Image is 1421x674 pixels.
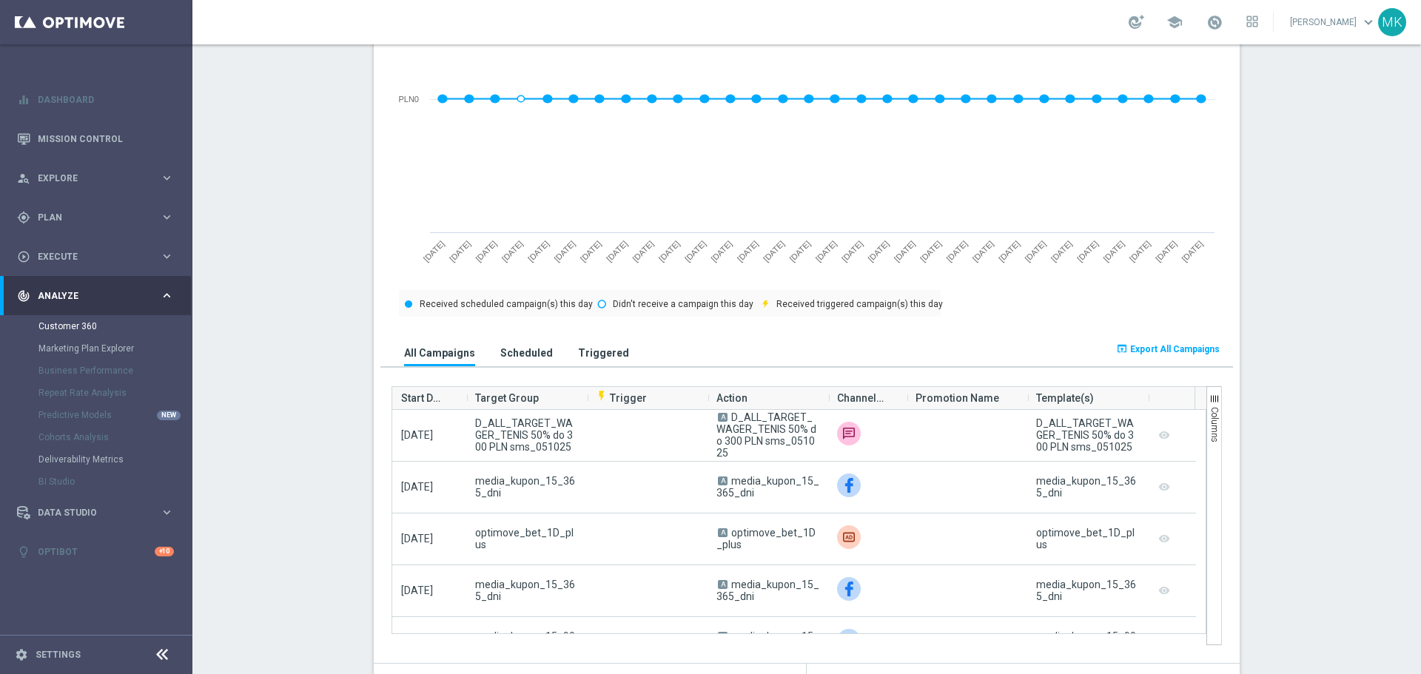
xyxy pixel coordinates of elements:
[552,239,577,263] text: [DATE]
[17,172,160,185] div: Explore
[716,475,819,499] span: media_kupon_15_365_dni
[17,172,30,185] i: person_search
[422,239,446,263] text: [DATE]
[475,383,539,413] span: Target Group
[578,346,629,360] h3: Triggered
[420,299,593,309] text: Received scheduled campaign(s) this day
[16,133,175,145] div: Mission Control
[38,291,160,300] span: Analyze
[404,346,475,360] h3: All Campaigns
[17,80,174,119] div: Dashboard
[400,339,479,366] button: All Campaigns
[38,360,191,382] div: Business Performance
[17,119,174,158] div: Mission Control
[837,422,861,445] img: SMS
[17,250,30,263] i: play_circle_outline
[1114,339,1222,360] button: open_in_browser Export All Campaigns
[1049,239,1074,263] text: [DATE]
[15,648,28,661] i: settings
[971,239,995,263] text: [DATE]
[837,629,861,653] img: Facebook Custom Audience
[17,289,160,303] div: Analyze
[736,239,760,263] text: [DATE]
[17,211,30,224] i: gps_fixed
[16,172,175,184] button: person_search Explore keyboard_arrow_right
[814,239,839,263] text: [DATE]
[160,249,174,263] i: keyboard_arrow_right
[17,506,160,519] div: Data Studio
[475,527,578,550] span: optimove_bet_1D_plus
[38,426,191,448] div: Cohorts Analysis
[1378,8,1406,36] div: MK
[16,546,175,558] button: lightbulb Optibot +10
[683,239,708,263] text: [DATE]
[500,346,553,360] h3: Scheduled
[762,239,786,263] text: [DATE]
[787,239,812,263] text: [DATE]
[1289,11,1378,33] a: [PERSON_NAME]keyboard_arrow_down
[837,474,861,497] img: Facebook Custom Audience
[401,383,446,413] span: Start Date
[38,320,154,332] a: Customer 360
[16,94,175,106] div: equalizer Dashboard
[1101,239,1126,263] text: [DATE]
[1154,239,1178,263] text: [DATE]
[155,547,174,556] div: +10
[718,580,728,589] span: A
[837,577,861,601] img: Facebook Custom Audience
[448,239,472,263] text: [DATE]
[17,93,30,107] i: equalizer
[38,343,154,354] a: Marketing Plan Explorer
[1075,239,1100,263] text: [DATE]
[718,413,728,422] span: A
[1036,630,1139,654] div: media_kupon_15_90_dni
[38,213,160,222] span: Plan
[475,579,578,602] span: media_kupon_15_365_dni
[160,171,174,185] i: keyboard_arrow_right
[718,632,728,641] span: A
[1023,239,1047,263] text: [DATE]
[160,289,174,303] i: keyboard_arrow_right
[38,252,160,261] span: Execute
[160,505,174,519] i: keyboard_arrow_right
[1036,417,1139,453] div: D_ALL_TARGET_WAGER_TENIS 50% do 300 PLN sms_051025
[36,650,81,659] a: Settings
[596,390,608,402] i: flash_on
[497,339,557,366] button: Scheduled
[718,476,728,485] span: A
[401,429,433,441] span: [DATE]
[776,299,943,309] text: Received triggered campaign(s) this day
[398,95,419,104] text: PLN0
[657,239,682,263] text: [DATE]
[1209,407,1220,442] span: Columns
[526,239,551,263] text: [DATE]
[500,239,525,263] text: [DATE]
[38,80,174,119] a: Dashboard
[918,239,943,263] text: [DATE]
[840,239,864,263] text: [DATE]
[1036,383,1094,413] span: Template(s)
[16,212,175,223] div: gps_fixed Plan keyboard_arrow_right
[17,289,30,303] i: track_changes
[716,630,819,654] span: media_kupon_15_90_dni
[716,411,816,459] span: D_ALL_TARGET_WAGER_TENIS 50% do 300 PLN sms_051025
[716,579,819,602] span: media_kupon_15_365_dni
[1360,14,1377,30] span: keyboard_arrow_down
[574,339,633,366] button: Triggered
[837,525,861,549] img: Criteo
[866,239,890,263] text: [DATE]
[475,630,578,654] span: media_kupon_15_90_dni
[16,251,175,263] button: play_circle_outline Execute keyboard_arrow_right
[157,411,181,420] div: NEW
[709,239,733,263] text: [DATE]
[38,315,191,337] div: Customer 360
[716,383,748,413] span: Action
[837,383,886,413] span: Channel(s)
[1116,343,1128,354] i: open_in_browser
